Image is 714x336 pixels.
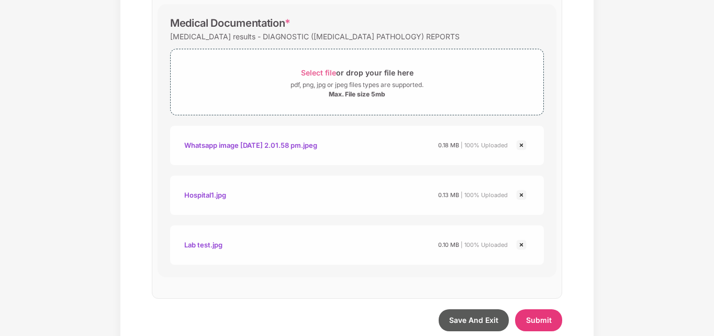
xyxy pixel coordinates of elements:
[184,236,222,254] div: Lab test.jpg
[461,191,508,199] span: | 100% Uploaded
[329,90,385,99] div: Max. File size 5mb
[170,17,291,29] div: Medical Documentation
[449,316,498,324] span: Save And Exit
[438,191,459,199] span: 0.13 MB
[301,66,414,80] div: or drop your file here
[515,189,528,201] img: svg+xml;base64,PHN2ZyBpZD0iQ3Jvc3MtMjR4MjQiIHhtbG5zPSJodHRwOi8vd3d3LnczLm9yZy8yMDAwL3N2ZyIgd2lkdG...
[170,29,460,44] div: [MEDICAL_DATA] results - DIAGNOSTIC ([MEDICAL_DATA] PATHOLOGY) REPORTS
[438,241,459,248] span: 0.10 MB
[515,309,562,331] button: Submit
[526,316,552,324] span: Submit
[461,241,508,248] span: | 100% Uploaded
[184,186,226,204] div: Hospital1.jpg
[461,142,508,149] span: | 100% Uploaded
[171,57,543,107] span: Select fileor drop your file herepdf, png, jpg or jpeg files types are supported.Max. File size 5mb
[301,68,336,77] span: Select file
[291,80,423,90] div: pdf, png, jpg or jpeg files types are supported.
[515,239,528,251] img: svg+xml;base64,PHN2ZyBpZD0iQ3Jvc3MtMjR4MjQiIHhtbG5zPSJodHRwOi8vd3d3LnczLm9yZy8yMDAwL3N2ZyIgd2lkdG...
[184,136,317,154] div: Whatsapp image [DATE] 2.01.58 pm.jpeg
[439,309,509,331] button: Save And Exit
[438,142,459,149] span: 0.18 MB
[515,139,528,151] img: svg+xml;base64,PHN2ZyBpZD0iQ3Jvc3MtMjR4MjQiIHhtbG5zPSJodHRwOi8vd3d3LnczLm9yZy8yMDAwL3N2ZyIgd2lkdG...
